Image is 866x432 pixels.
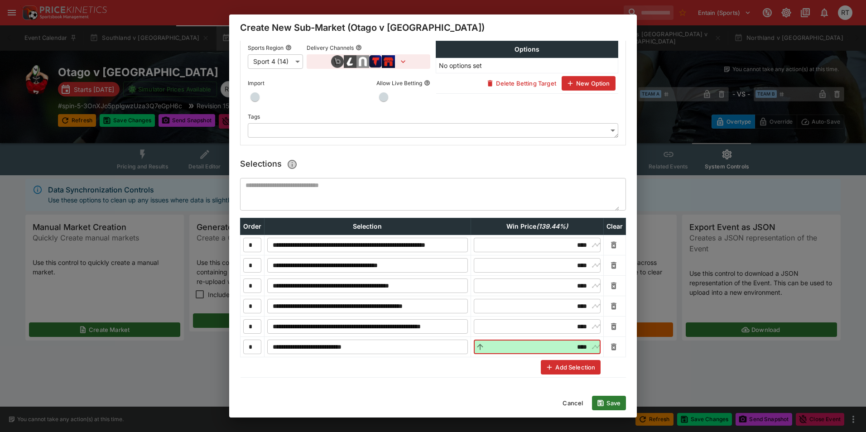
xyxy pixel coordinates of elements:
button: Delivery Channels [356,44,362,51]
th: Win Price [471,218,603,235]
em: ( 139.44 %) [536,222,568,230]
button: New Option [562,76,616,91]
button: Delete Betting Target [481,76,561,91]
button: Save [592,396,626,410]
th: Selection [265,218,471,235]
p: Sports Region [248,44,284,52]
td: No options set [436,58,618,73]
button: Add Selection [541,360,601,374]
th: Order [241,218,265,235]
button: Import [266,80,273,86]
p: Allow Live Betting [376,79,422,87]
div: Sport 4 (14) [248,54,303,69]
img: brand [382,55,395,68]
h5: Selections [240,156,300,173]
p: Import [248,79,265,87]
p: Delivery Channels [307,44,354,52]
button: Cancel [557,396,588,410]
button: Allow Live Betting [424,80,430,86]
p: Tags [248,113,260,120]
img: brand [369,55,382,68]
button: Paste/Type a csv of selections prices here. When typing, a selection will be created as you creat... [284,156,300,173]
img: brand [356,55,369,68]
th: Clear [603,218,625,235]
img: brand [331,55,344,68]
div: Create New Sub-Market (Otago v [GEOGRAPHIC_DATA]) [229,14,637,41]
th: Options [436,41,618,58]
img: brand [344,55,356,68]
button: Sports Region [285,44,292,51]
